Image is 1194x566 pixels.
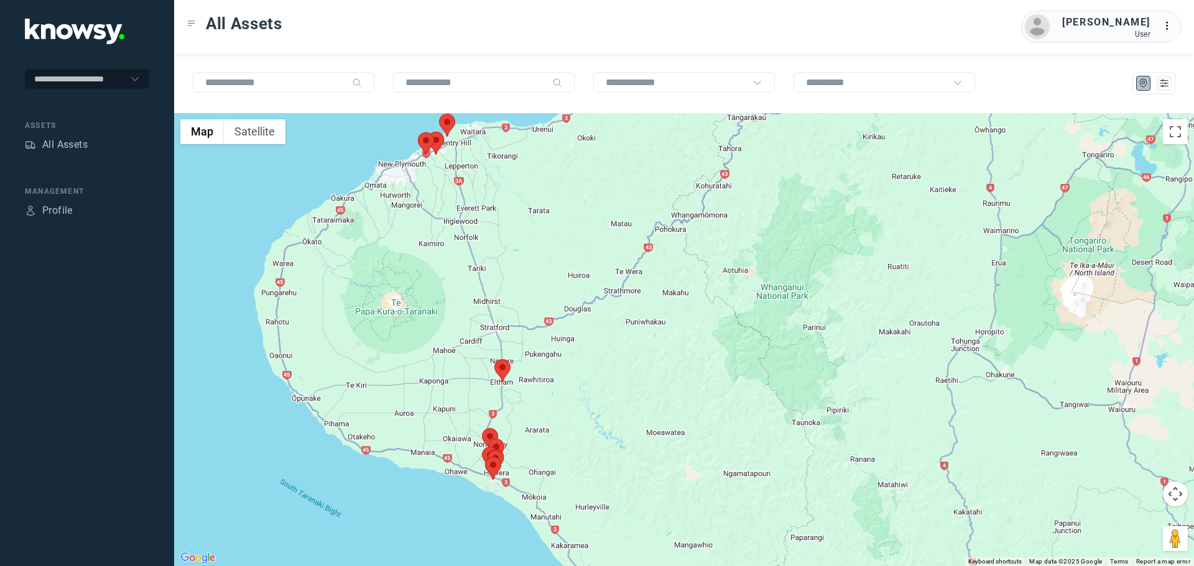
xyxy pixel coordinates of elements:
[25,120,149,131] div: Assets
[1164,21,1176,30] tspan: ...
[1029,558,1102,565] span: Map data ©2025 Google
[552,78,562,88] div: Search
[25,137,88,152] a: AssetsAll Assets
[1163,119,1188,144] button: Toggle fullscreen view
[42,203,73,218] div: Profile
[968,557,1022,566] button: Keyboard shortcuts
[180,119,224,144] button: Show street map
[352,78,362,88] div: Search
[1163,19,1178,35] div: :
[25,19,124,44] img: Application Logo
[25,205,36,216] div: Profile
[25,139,36,150] div: Assets
[1062,30,1150,39] div: User
[1163,482,1188,506] button: Map camera controls
[187,19,196,28] div: Toggle Menu
[1136,558,1190,565] a: Report a map error
[224,119,285,144] button: Show satellite imagery
[1062,15,1150,30] div: [PERSON_NAME]
[1025,14,1050,39] img: avatar.png
[42,137,88,152] div: All Assets
[1159,78,1170,89] div: List
[1138,78,1149,89] div: Map
[1163,19,1178,34] div: :
[1110,558,1129,565] a: Terms (opens in new tab)
[206,12,282,35] span: All Assets
[1163,526,1188,551] button: Drag Pegman onto the map to open Street View
[25,203,73,218] a: ProfileProfile
[25,186,149,197] div: Management
[177,550,218,566] img: Google
[177,550,218,566] a: Open this area in Google Maps (opens a new window)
